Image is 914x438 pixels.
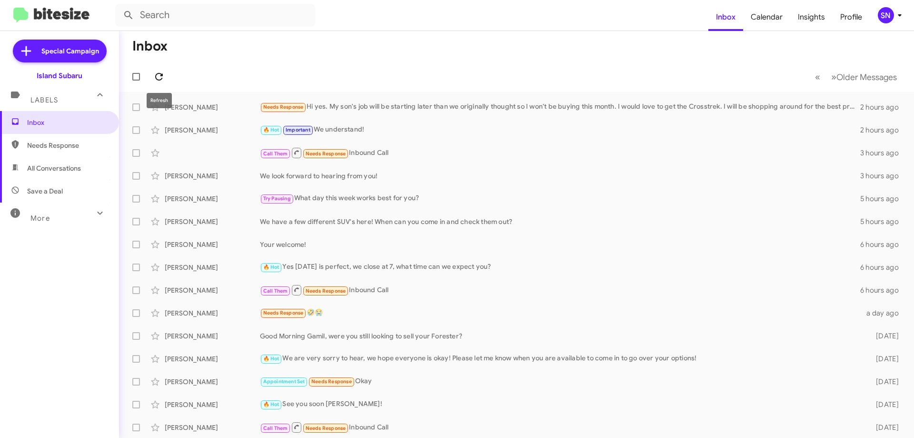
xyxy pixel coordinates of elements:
button: SN [870,7,904,23]
div: Okay [260,376,861,387]
div: [PERSON_NAME] [165,125,260,135]
a: Profile [833,3,870,31]
div: 2 hours ago [860,102,906,112]
span: All Conversations [27,163,81,173]
div: [DATE] [861,354,906,364]
div: [DATE] [861,423,906,432]
div: [PERSON_NAME] [165,423,260,432]
div: Island Subaru [37,71,82,81]
span: Try Pausing [263,195,291,202]
div: [PERSON_NAME] [165,102,260,112]
div: We have a few different SUV's here! When can you come in and check them out? [260,217,860,226]
button: Previous [809,67,826,87]
div: [DATE] [861,377,906,387]
span: Needs Response [311,378,352,385]
div: [DATE] [861,331,906,341]
span: Special Campaign [41,46,99,56]
span: Labels [30,96,58,104]
div: Inbound Call [260,421,861,433]
div: Yes [DATE] is perfect, we close at 7, what time can we expect you? [260,262,860,273]
div: [PERSON_NAME] [165,263,260,272]
span: » [831,71,836,83]
span: Call Them [263,425,288,431]
div: [PERSON_NAME] [165,217,260,226]
span: Inbox [27,118,108,127]
div: a day ago [861,308,906,318]
div: Your welcome! [260,240,860,249]
div: 2 hours ago [860,125,906,135]
input: Search [115,4,315,27]
div: [PERSON_NAME] [165,377,260,387]
div: [DATE] [861,400,906,409]
span: Call Them [263,151,288,157]
div: 🤣😭 [260,307,861,318]
div: 3 hours ago [860,148,906,158]
span: Needs Response [306,151,346,157]
div: See you soon [PERSON_NAME]! [260,399,861,410]
div: 6 hours ago [860,263,906,272]
span: 🔥 Hot [263,264,279,270]
div: 5 hours ago [860,217,906,226]
span: Save a Deal [27,186,63,196]
div: Refresh [147,93,172,108]
div: What day this week works best for you? [260,193,860,204]
h1: Inbox [132,39,168,54]
a: Inbox [708,3,743,31]
a: Insights [790,3,833,31]
div: [PERSON_NAME] [165,354,260,364]
div: Inbound Call [260,284,860,296]
button: Next [825,67,903,87]
span: More [30,214,50,223]
div: [PERSON_NAME] [165,331,260,341]
div: 5 hours ago [860,194,906,204]
div: [PERSON_NAME] [165,308,260,318]
a: Calendar [743,3,790,31]
span: 🔥 Hot [263,356,279,362]
a: Special Campaign [13,40,107,62]
div: [PERSON_NAME] [165,240,260,249]
div: [PERSON_NAME] [165,285,260,295]
div: [PERSON_NAME] [165,400,260,409]
div: 3 hours ago [860,171,906,181]
div: We understand! [260,124,860,135]
div: We look forward to hearing from you! [260,171,860,181]
div: Hi yes. My son's job will be starting later than we originally thought so I won't be buying this ... [260,102,860,112]
span: 🔥 Hot [263,127,279,133]
div: 6 hours ago [860,285,906,295]
span: Call Them [263,288,288,294]
div: SN [878,7,894,23]
div: Inbound Call [260,147,860,159]
div: [PERSON_NAME] [165,171,260,181]
span: Important [286,127,310,133]
span: Needs Response [306,288,346,294]
span: 🔥 Hot [263,401,279,407]
nav: Page navigation example [810,67,903,87]
span: Needs Response [263,104,304,110]
span: Needs Response [306,425,346,431]
div: [PERSON_NAME] [165,194,260,204]
span: Appointment Set [263,378,305,385]
span: Needs Response [27,141,108,150]
span: Older Messages [836,72,897,82]
span: « [815,71,820,83]
div: Good Morning Gamil, were you still looking to sell your Forester? [260,331,861,341]
span: Needs Response [263,310,304,316]
div: We are very sorry to hear, we hope everyone is okay! Please let me know when you are available to... [260,353,861,364]
div: 6 hours ago [860,240,906,249]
